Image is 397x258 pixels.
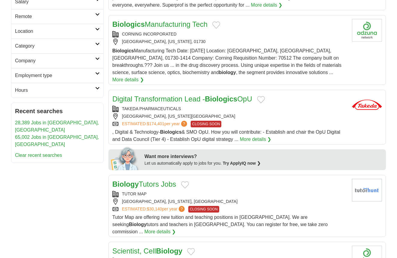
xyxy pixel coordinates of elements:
a: 65,002 Jobs in [GEOGRAPHIC_DATA], [GEOGRAPHIC_DATA] [15,135,99,147]
span: $30,140 [147,207,162,211]
a: Company [11,53,103,68]
strong: Biologics [112,20,145,28]
button: Add to favorite jobs [212,21,220,29]
div: Let us automatically apply to jobs for you. [144,160,382,166]
strong: biology [219,70,236,75]
img: Company logo [352,179,382,201]
div: CORNING INCORPORATED [112,31,347,37]
a: Category [11,39,103,53]
h2: Location [15,28,95,35]
h2: Employment type [15,72,95,79]
span: Tutor Map are offering new tuition and teaching positions in [GEOGRAPHIC_DATA]. We are seeking tu... [112,215,328,234]
a: Employment type [11,68,103,83]
a: More details ❯ [240,136,271,143]
h2: Category [15,42,95,50]
div: [GEOGRAPHIC_DATA], [US_STATE], [GEOGRAPHIC_DATA] [112,198,347,205]
a: BiologicsManufacturing Tech [112,20,208,28]
span: ? [179,206,185,212]
a: ESTIMATED:$30,140per year? [122,206,186,213]
h2: Company [15,57,95,64]
a: Remote [11,9,103,24]
button: Add to favorite jobs [187,248,195,255]
div: Want more interviews? [144,153,382,160]
span: , Digital & Technology- & SMO OpU. How you will contribute: - Establish and chair the OpU Digital... [112,129,340,142]
span: ? [181,121,187,127]
button: Add to favorite jobs [257,96,265,103]
a: Clear recent searches [15,153,62,158]
a: TAKEDA PHARMACEUTICALS [122,106,181,111]
button: Add to favorite jobs [181,181,189,188]
img: Company logo [352,19,382,42]
img: apply-iq-scientist.png [111,146,140,170]
a: BiologyTutors Jobs [112,180,176,188]
a: More details ❯ [144,228,176,235]
a: Try ApplyIQ now ❯ [223,161,261,166]
a: More details ❯ [251,2,283,9]
div: [GEOGRAPHIC_DATA], [US_STATE], 01730 [112,39,347,45]
div: [GEOGRAPHIC_DATA], [US_STATE][GEOGRAPHIC_DATA] [112,113,347,120]
h2: Recent searches [15,107,100,116]
div: TUTOR MAP [112,191,347,197]
span: CLOSING SOON [188,206,219,213]
span: $174,401 [147,121,164,126]
a: More details ❯ [112,76,144,83]
strong: Biologics [112,48,134,53]
a: ESTIMATED:$174,401per year? [122,121,188,127]
a: Location [11,24,103,39]
img: Takeda logo [352,94,382,116]
span: Manufacturing Tech Date: [DATE] Location: [GEOGRAPHIC_DATA], [GEOGRAPHIC_DATA], [GEOGRAPHIC_DATA]... [112,48,341,75]
a: Digital Transformation Lead -BiologicsOpU [112,95,252,103]
h2: Remote [15,13,95,20]
strong: Biology [129,222,147,227]
strong: Biology [156,247,182,255]
strong: Biology [112,180,139,188]
h2: Hours [15,87,95,94]
strong: Biologics [160,129,182,135]
a: 28,389 Jobs in [GEOGRAPHIC_DATA], [GEOGRAPHIC_DATA] [15,120,99,132]
a: Scientist, CellBiology [112,247,182,255]
strong: Biologics [205,95,237,103]
a: Hours [11,83,103,98]
span: CLOSING SOON [191,121,222,127]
